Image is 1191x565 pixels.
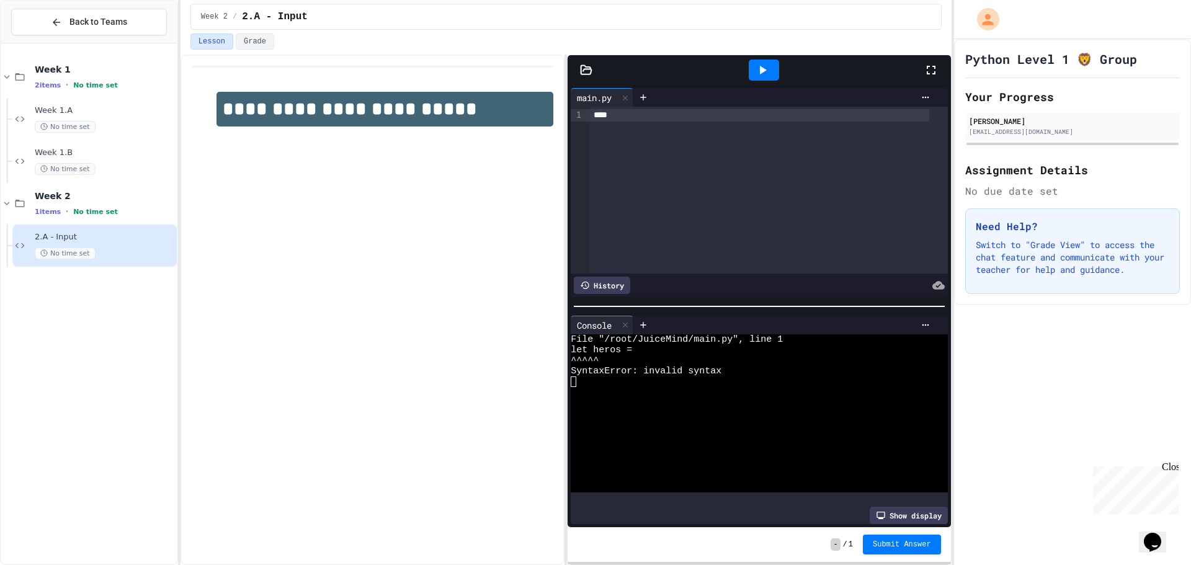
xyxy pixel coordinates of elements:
span: No time set [73,81,118,89]
div: My Account [964,5,1002,33]
div: History [574,277,630,294]
button: Lesson [190,33,233,50]
button: Grade [236,33,274,50]
span: • [66,207,68,216]
span: • [66,80,68,90]
div: main.py [571,91,618,104]
span: Submit Answer [873,540,931,549]
span: No time set [73,208,118,216]
span: SyntaxError: invalid syntax [571,366,721,376]
iframe: chat widget [1088,461,1179,514]
h3: Need Help? [976,219,1169,234]
span: Week 1 [35,64,174,75]
span: 1 items [35,208,61,216]
span: - [831,538,840,551]
div: No due date set [965,184,1180,198]
span: Back to Teams [69,16,127,29]
div: Chat with us now!Close [5,5,86,79]
span: 2.A - Input [242,9,308,24]
button: Submit Answer [863,535,941,554]
h1: Python Level 1 🦁 Group [965,50,1137,68]
span: ^^^^^ [571,355,599,366]
span: let heros = [571,345,632,355]
span: File "/root/JuiceMind/main.py", line 1 [571,334,783,345]
button: Back to Teams [11,9,167,35]
p: Switch to "Grade View" to access the chat feature and communicate with your teacher for help and ... [976,239,1169,276]
span: 2 items [35,81,61,89]
div: [PERSON_NAME] [969,115,1176,127]
div: Console [571,319,618,332]
iframe: chat widget [1139,515,1179,553]
div: Show display [870,507,948,524]
span: No time set [35,163,96,175]
div: Console [571,316,633,334]
h2: Your Progress [965,88,1180,105]
div: 1 [571,109,583,122]
div: main.py [571,88,633,107]
span: Week 1.B [35,148,174,158]
span: / [843,540,847,549]
h2: Assignment Details [965,161,1180,179]
span: Week 2 [201,12,228,22]
span: 1 [849,540,853,549]
span: No time set [35,247,96,259]
span: / [233,12,237,22]
div: [EMAIL_ADDRESS][DOMAIN_NAME] [969,127,1176,136]
span: 2.A - Input [35,232,174,242]
span: No time set [35,121,96,133]
span: Week 2 [35,190,174,202]
span: Week 1.A [35,105,174,116]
